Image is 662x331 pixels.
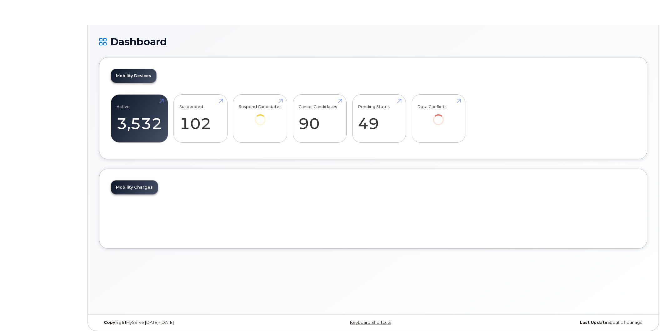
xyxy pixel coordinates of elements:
[358,98,400,139] a: Pending Status 49
[417,98,459,134] a: Data Conflicts
[104,320,126,325] strong: Copyright
[99,36,647,47] h1: Dashboard
[350,320,391,325] a: Keyboard Shortcuts
[464,320,647,325] div: about 1 hour ago
[298,98,341,139] a: Cancel Candidates 90
[111,69,156,83] a: Mobility Devices
[117,98,162,139] a: Active 3,532
[111,180,158,194] a: Mobility Charges
[99,320,282,325] div: MyServe [DATE]–[DATE]
[239,98,282,134] a: Suspend Candidates
[580,320,607,325] strong: Last Update
[179,98,222,139] a: Suspended 102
